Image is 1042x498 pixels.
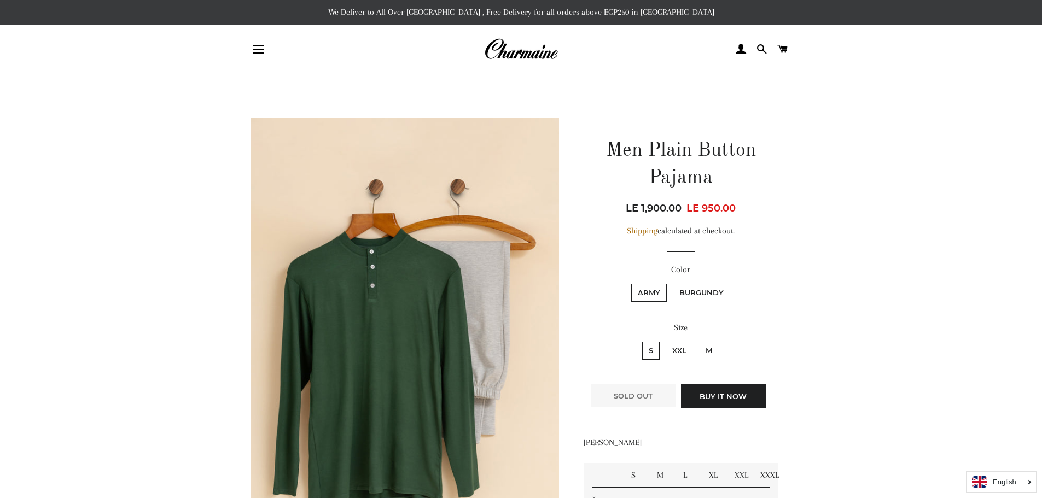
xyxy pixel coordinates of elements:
label: XXL [666,342,693,360]
span: LE 1,900.00 [626,201,684,216]
a: Shipping [627,226,657,236]
span: Sold Out [614,391,653,400]
span: LE 950.00 [686,202,736,214]
td: L [675,463,701,488]
td: XXXL [752,463,778,488]
i: English [993,478,1016,485]
label: Size [584,321,778,335]
img: Charmaine Egypt [484,37,558,61]
button: Sold Out [591,384,676,407]
h1: Men Plain Button Pajama [584,137,778,192]
p: [PERSON_NAME] [584,436,778,449]
td: XXL [726,463,752,488]
button: Buy it now [681,384,766,408]
label: S [642,342,660,360]
td: M [649,463,674,488]
div: calculated at checkout. [584,224,778,238]
label: Burgundy [673,284,730,302]
a: English [972,476,1031,488]
label: Army [631,284,667,302]
td: S [623,463,649,488]
label: Color [584,263,778,277]
label: M [699,342,719,360]
td: XL [701,463,726,488]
